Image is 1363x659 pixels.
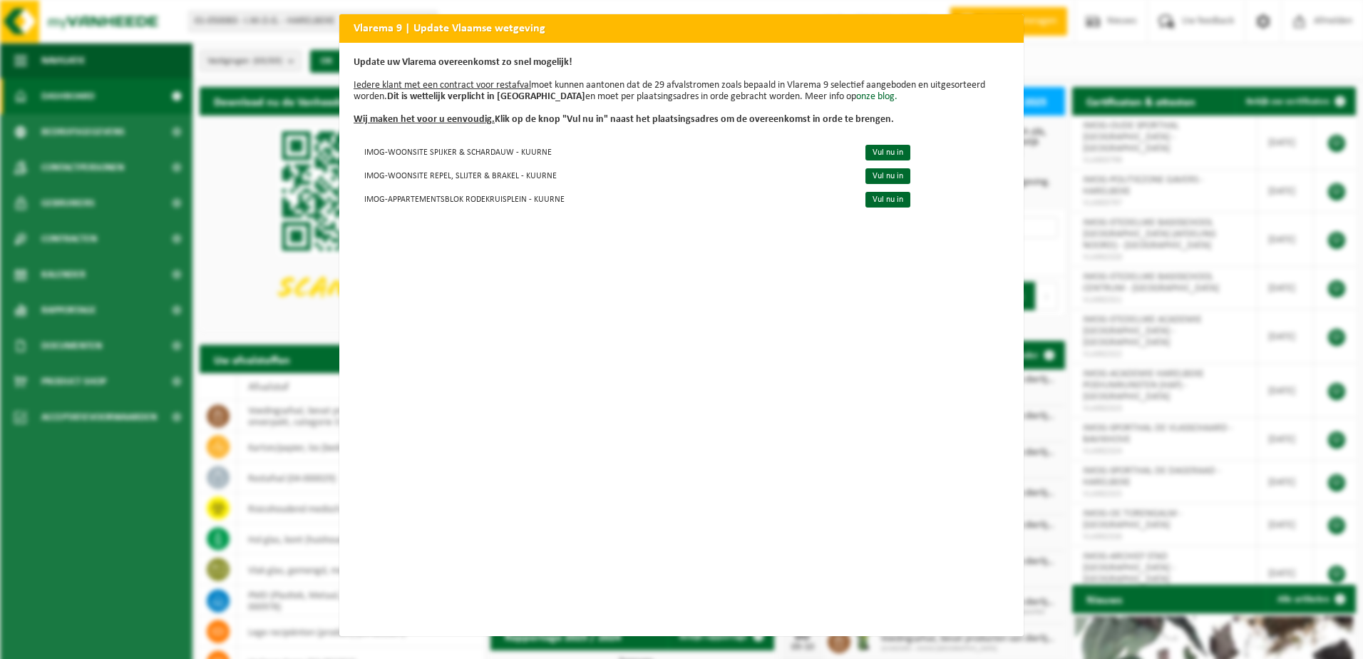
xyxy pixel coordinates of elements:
td: IMOG-WOONSITE SPIJKER & SCHARDAUW - KUURNE [354,140,853,163]
a: Vul nu in [865,168,910,184]
a: Vul nu in [865,145,910,160]
b: Update uw Vlarema overeenkomst zo snel mogelijk! [354,57,572,68]
a: onze blog. [856,91,897,102]
h2: Vlarema 9 | Update Vlaamse wetgeving [339,14,1024,41]
b: Dit is wettelijk verplicht in [GEOGRAPHIC_DATA] [387,91,585,102]
td: IMOG-APPARTEMENTSBLOK RODEKRUISPLEIN - KUURNE [354,187,853,210]
u: Iedere klant met een contract voor restafval [354,80,531,91]
td: IMOG-WOONSITE REPEL, SLIJTER & BRAKEL - KUURNE [354,163,853,187]
b: Klik op de knop "Vul nu in" naast het plaatsingsadres om de overeenkomst in orde te brengen. [354,114,894,125]
u: Wij maken het voor u eenvoudig. [354,114,495,125]
p: moet kunnen aantonen dat de 29 afvalstromen zoals bepaald in Vlarema 9 selectief aangeboden en ui... [354,57,1009,126]
a: Vul nu in [865,192,910,208]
